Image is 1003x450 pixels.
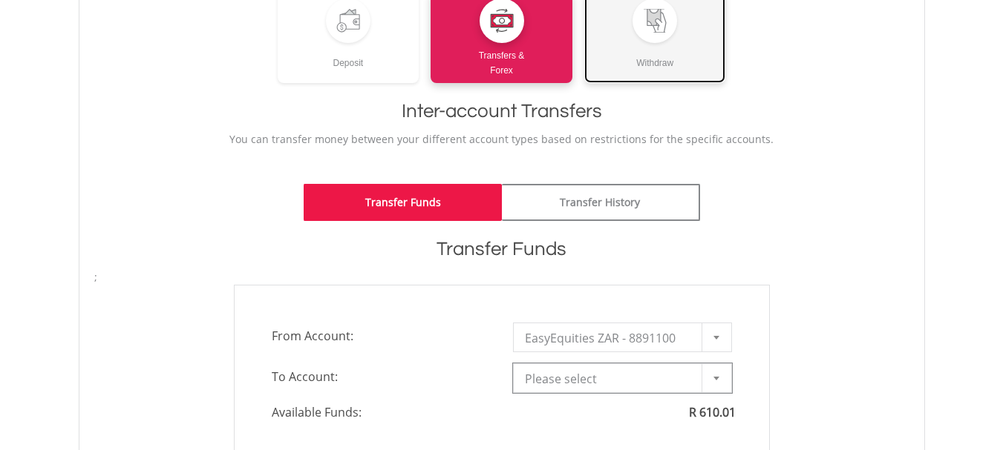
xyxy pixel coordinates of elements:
[94,236,909,262] h1: Transfer Funds
[525,364,698,394] span: Please select
[584,43,726,70] div: Withdraw
[689,404,736,420] span: R 610.01
[502,184,700,221] a: Transfer History
[304,184,502,221] a: Transfer Funds
[525,323,698,353] span: EasyEquities ZAR - 8891100
[431,43,572,78] div: Transfers & Forex
[94,132,909,147] p: You can transfer money between your different account types based on restrictions for the specifi...
[278,43,419,70] div: Deposit
[261,363,502,390] span: To Account:
[261,322,502,349] span: From Account:
[94,98,909,125] h1: Inter-account Transfers
[261,404,502,421] span: Available Funds:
